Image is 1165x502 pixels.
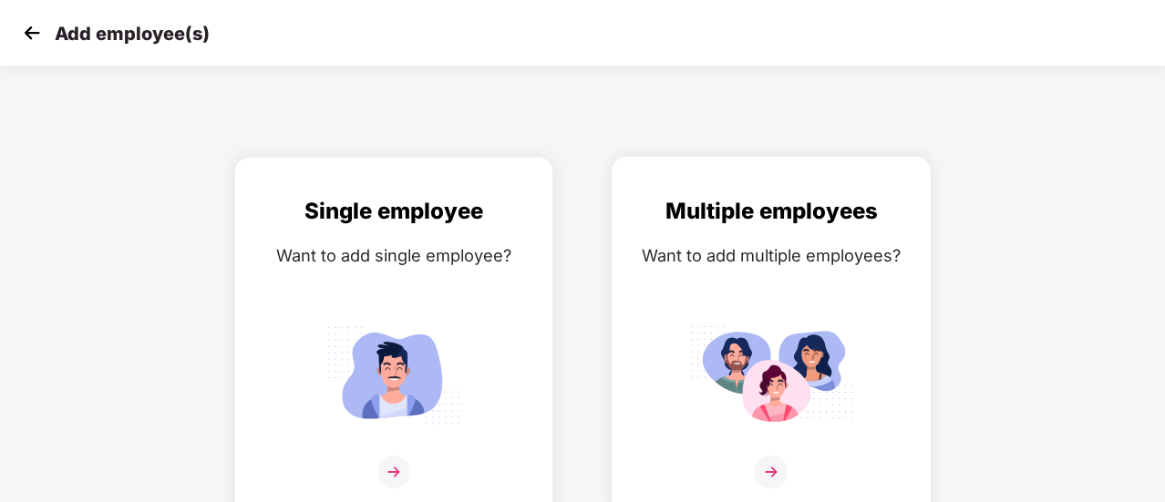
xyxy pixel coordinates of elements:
div: Multiple employees [631,194,912,229]
div: Want to add single employee? [253,242,534,269]
img: svg+xml;base64,PHN2ZyB4bWxucz0iaHR0cDovL3d3dy53My5vcmcvMjAwMC9zdmciIHdpZHRoPSIzNiIgaGVpZ2h0PSIzNi... [755,456,788,488]
img: svg+xml;base64,PHN2ZyB4bWxucz0iaHR0cDovL3d3dy53My5vcmcvMjAwMC9zdmciIHdpZHRoPSIzNiIgaGVpZ2h0PSIzNi... [377,456,410,488]
p: Add employee(s) [55,23,210,45]
img: svg+xml;base64,PHN2ZyB4bWxucz0iaHR0cDovL3d3dy53My5vcmcvMjAwMC9zdmciIGlkPSJTaW5nbGVfZW1wbG95ZWUiIH... [312,318,476,432]
div: Want to add multiple employees? [631,242,912,269]
img: svg+xml;base64,PHN2ZyB4bWxucz0iaHR0cDovL3d3dy53My5vcmcvMjAwMC9zdmciIGlkPSJNdWx0aXBsZV9lbXBsb3llZS... [689,318,853,432]
div: Single employee [253,194,534,229]
img: svg+xml;base64,PHN2ZyB4bWxucz0iaHR0cDovL3d3dy53My5vcmcvMjAwMC9zdmciIHdpZHRoPSIzMCIgaGVpZ2h0PSIzMC... [18,19,46,46]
